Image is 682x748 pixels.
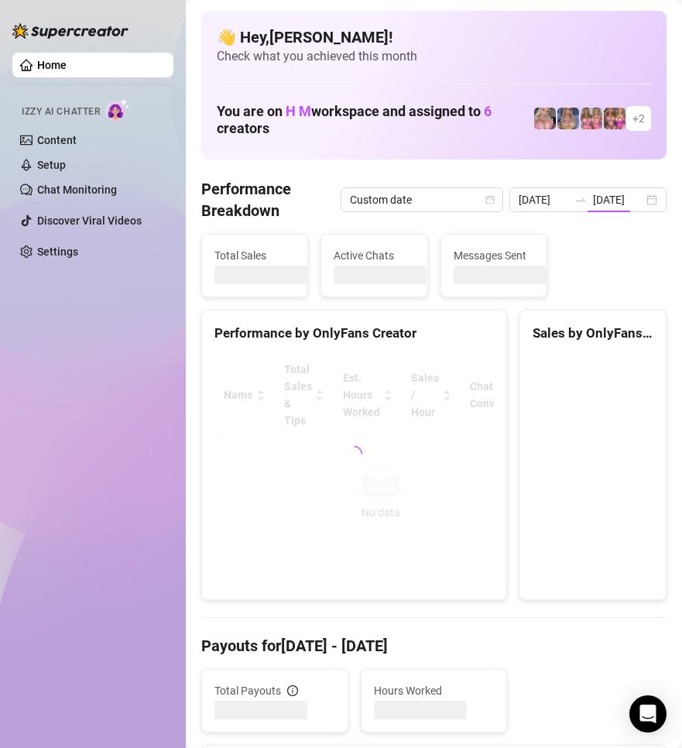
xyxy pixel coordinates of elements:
a: Settings [37,245,78,258]
span: Izzy AI Chatter [22,105,100,119]
span: Active Chats [334,247,414,264]
h4: 👋 Hey, [PERSON_NAME] ! [217,26,651,48]
h1: You are on workspace and assigned to creators [217,103,533,137]
span: swap-right [574,194,587,206]
img: hotmomlove [604,108,625,129]
a: Home [37,59,67,71]
span: Check what you achieved this month [217,48,651,65]
img: logo-BBDzfeDw.svg [12,23,129,39]
div: Performance by OnlyFans Creator [214,323,494,344]
span: loading [346,445,363,462]
img: lilybigboobvip [534,108,556,129]
input: End date [593,191,643,208]
div: Sales by OnlyFans Creator [533,323,653,344]
img: AI Chatter [106,98,130,121]
span: Total Sales [214,247,295,264]
h4: Payouts for [DATE] - [DATE] [201,635,667,657]
span: calendar [485,195,495,204]
input: Start date [519,191,569,208]
a: Chat Monitoring [37,184,117,196]
span: 6 [484,103,492,119]
span: Hours Worked [374,682,495,699]
img: lilybigboobs [557,108,579,129]
span: info-circle [287,685,298,696]
span: H M [286,103,311,119]
a: Setup [37,159,66,171]
a: Discover Viral Videos [37,214,142,227]
span: Custom date [350,188,494,211]
img: hotmomsvip [581,108,602,129]
h4: Performance Breakdown [201,178,341,221]
a: Content [37,134,77,146]
span: Messages Sent [454,247,534,264]
div: Open Intercom Messenger [629,695,667,733]
span: to [574,194,587,206]
span: Total Payouts [214,682,281,699]
span: + 2 [632,110,645,127]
